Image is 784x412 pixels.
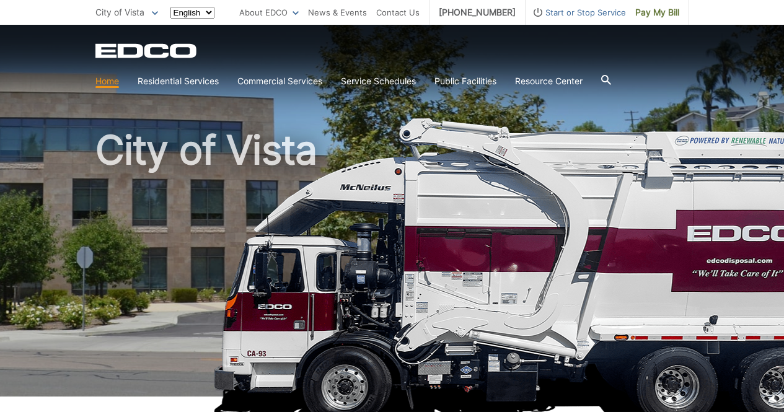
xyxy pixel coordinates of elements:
span: Pay My Bill [635,6,679,19]
span: City of Vista [95,7,144,17]
a: EDCD logo. Return to the homepage. [95,43,198,58]
a: Contact Us [376,6,420,19]
h1: City of Vista [95,130,689,402]
a: Residential Services [138,74,219,88]
a: Home [95,74,119,88]
a: Service Schedules [341,74,416,88]
a: Resource Center [515,74,583,88]
a: Commercial Services [237,74,322,88]
a: About EDCO [239,6,299,19]
a: Public Facilities [434,74,496,88]
select: Select a language [170,7,214,19]
a: News & Events [308,6,367,19]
